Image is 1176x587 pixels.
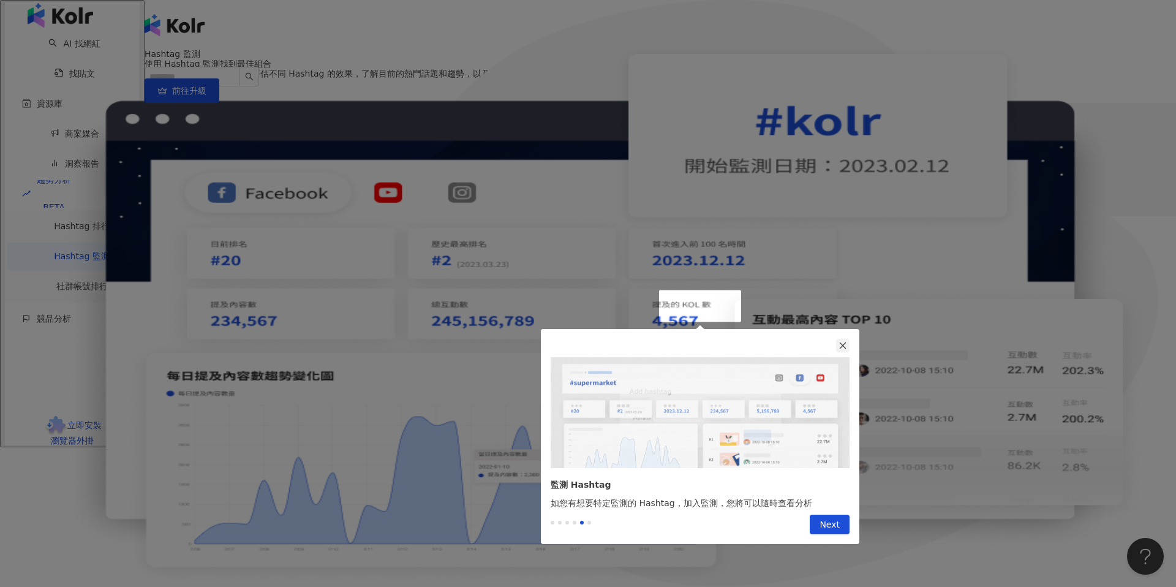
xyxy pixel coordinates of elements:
[551,478,850,491] div: 監測 Hashtag
[836,339,850,352] button: close
[839,341,847,350] span: close
[541,496,859,510] div: 如您有想要特定監測的 Hashtag，加入監測，您將可以隨時查看分析
[810,515,850,534] button: Next
[820,515,840,535] span: Next
[551,357,850,468] img: add hashtag watch gif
